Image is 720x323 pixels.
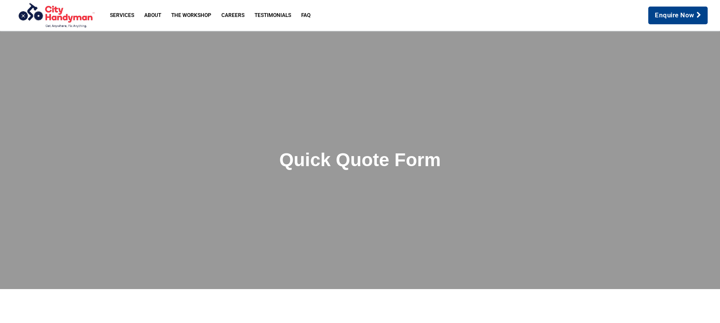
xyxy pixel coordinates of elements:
[255,13,291,18] span: Testimonials
[144,13,161,18] span: About
[171,13,211,18] span: The Workshop
[9,2,102,29] img: City Handyman | Melbourne
[216,8,250,23] a: Careers
[301,13,310,18] span: FAQ
[139,8,166,23] a: About
[221,13,244,18] span: Careers
[296,8,315,23] a: FAQ
[140,149,580,171] h2: Quick Quote Form
[105,8,139,23] a: Services
[648,7,708,24] a: Enquire Now
[250,8,296,23] a: Testimonials
[166,8,216,23] a: The Workshop
[110,13,134,18] span: Services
